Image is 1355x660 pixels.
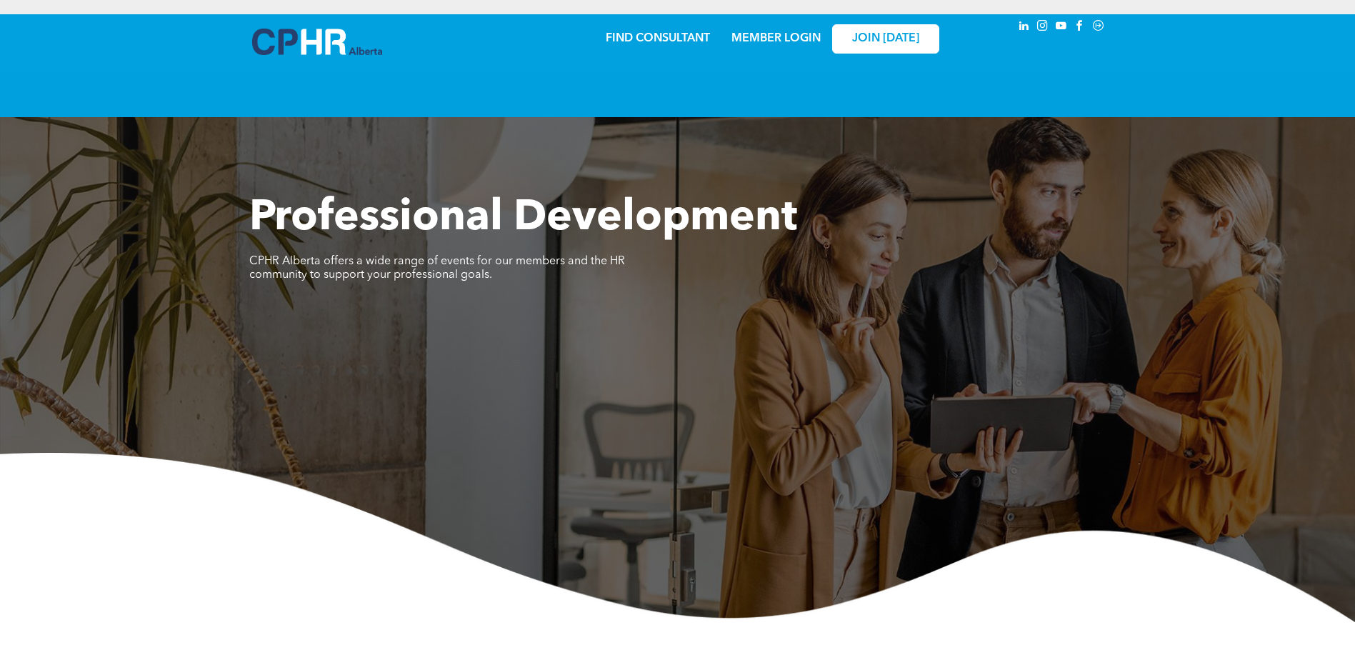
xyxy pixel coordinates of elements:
[1072,18,1088,37] a: facebook
[832,24,939,54] a: JOIN [DATE]
[249,197,797,240] span: Professional Development
[252,29,382,55] img: A blue and white logo for cp alberta
[1054,18,1069,37] a: youtube
[249,256,625,281] span: CPHR Alberta offers a wide range of events for our members and the HR community to support your p...
[731,33,821,44] a: MEMBER LOGIN
[606,33,710,44] a: FIND CONSULTANT
[1016,18,1032,37] a: linkedin
[1035,18,1051,37] a: instagram
[852,32,919,46] span: JOIN [DATE]
[1091,18,1106,37] a: Social network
